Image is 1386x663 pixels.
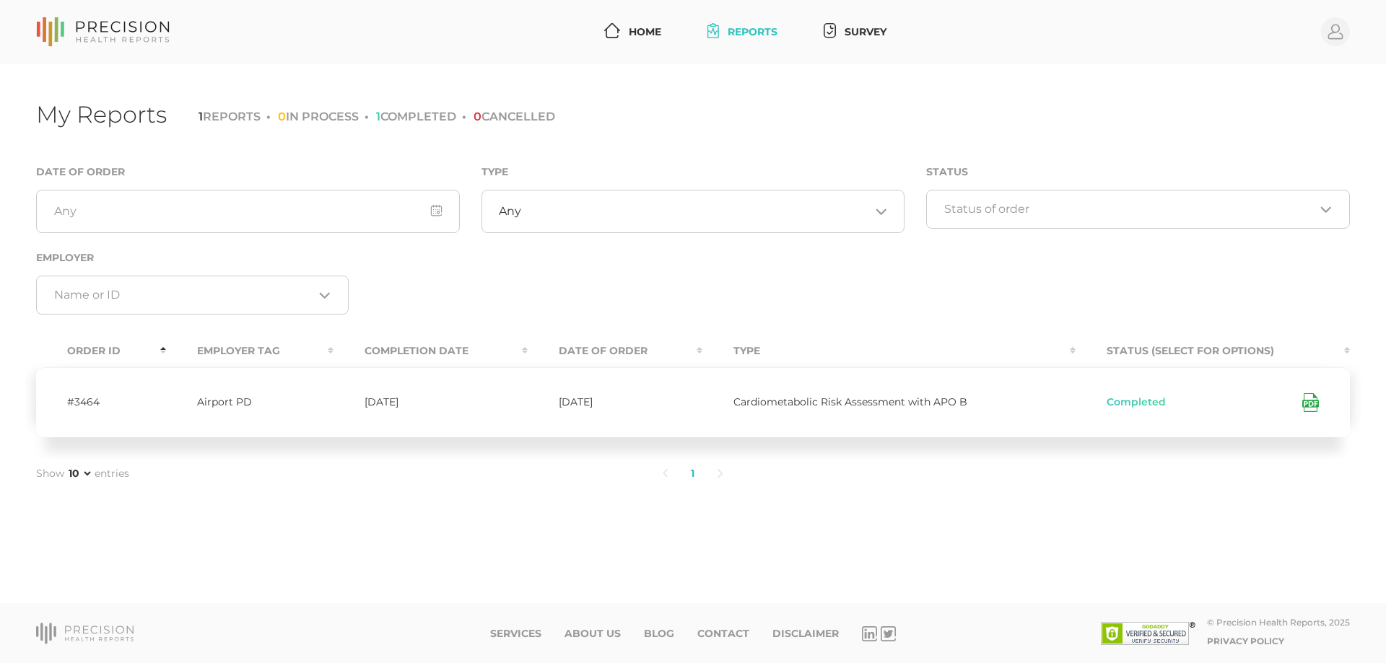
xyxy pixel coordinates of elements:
td: [DATE] [334,367,528,437]
span: Any [499,204,521,219]
div: Search for option [926,190,1350,229]
a: Disclaimer [772,628,839,640]
h1: My Reports [36,100,167,128]
label: Type [481,166,508,178]
li: REPORTS [199,110,261,123]
img: SSL site seal - click to verify [1101,622,1195,645]
th: Order ID : activate to sort column descending [36,335,166,367]
span: 1 [376,110,380,123]
div: Search for option [481,190,905,233]
a: Contact [697,628,749,640]
label: Status [926,166,968,178]
span: 0 [474,110,481,123]
span: 0 [278,110,286,123]
label: Date of Order [36,166,125,178]
span: 1 [199,110,203,123]
td: [DATE] [528,367,702,437]
li: CANCELLED [462,110,555,123]
a: Home [598,19,667,45]
a: Services [490,628,541,640]
th: Employer Tag : activate to sort column ascending [166,335,334,367]
select: Showentries [66,466,93,480]
th: Type : activate to sort column ascending [702,335,1076,367]
a: About Us [565,628,621,640]
input: Any [36,190,460,233]
td: Airport PD [166,367,334,437]
div: Search for option [36,276,349,315]
input: Search for option [521,204,870,219]
a: Reports [702,19,783,45]
th: Status (Select for Options) : activate to sort column ascending [1076,335,1350,367]
span: Completed [1107,397,1166,408]
td: #3464 [36,367,166,437]
a: Survey [818,19,892,45]
div: © Precision Health Reports, 2025 [1207,617,1350,628]
a: Blog [644,628,674,640]
input: Search for option [54,288,314,302]
li: IN PROCESS [266,110,359,123]
span: Cardiometabolic Risk Assessment with APO B [733,395,967,408]
th: Date Of Order : activate to sort column ascending [528,335,702,367]
a: Privacy Policy [1207,636,1284,646]
label: Show entries [36,466,129,481]
li: COMPLETED [365,110,456,123]
label: Employer [36,252,94,264]
input: Search for option [944,202,1315,216]
th: Completion Date : activate to sort column ascending [334,335,528,367]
